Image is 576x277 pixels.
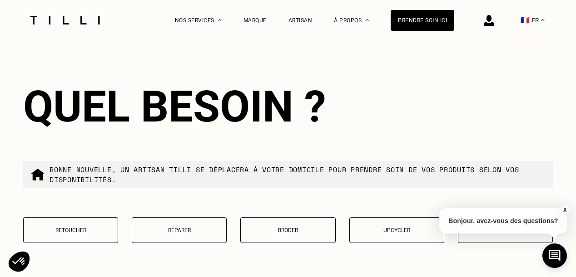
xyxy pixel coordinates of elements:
[391,10,454,31] a: Prendre soin ici
[354,227,439,233] p: Upcycler
[245,227,330,233] p: Broder
[349,217,444,243] button: Upcycler
[218,19,222,21] img: Menu déroulant
[439,208,567,233] p: Bonjour, avez-vous des questions?
[243,17,267,24] a: Marque
[560,205,569,215] button: X
[521,16,530,24] span: 🇫🇷
[137,227,222,233] p: Réparer
[50,165,546,185] p: Bonne nouvelle, un artisan tilli se déplacera à votre domicile pour prendre soin de vos produits ...
[132,217,227,243] button: Réparer
[541,19,545,21] img: menu déroulant
[365,19,369,21] img: Menu déroulant à propos
[240,217,335,243] button: Broder
[30,167,45,182] img: commande à domicile
[27,16,103,24] img: Logo du service de couturière Tilli
[23,217,118,243] button: Retoucher
[484,15,494,26] img: icône connexion
[23,81,553,132] div: Quel besoin ?
[288,17,313,24] a: Artisan
[28,227,113,233] p: Retoucher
